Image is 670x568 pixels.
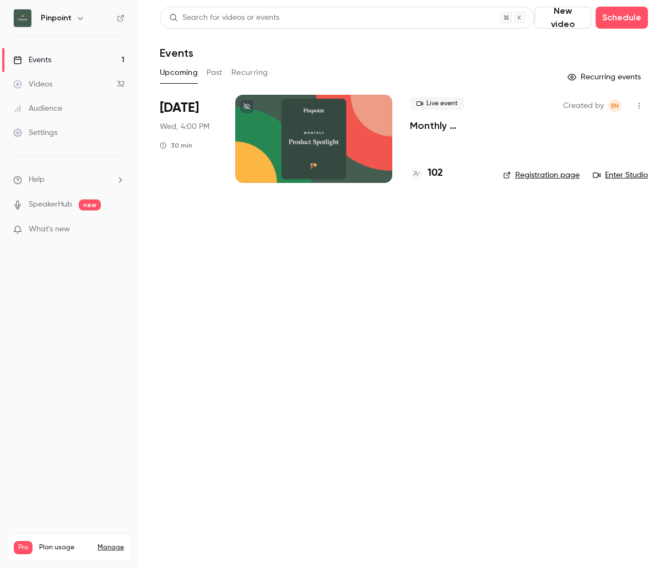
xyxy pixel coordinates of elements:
[29,174,45,186] span: Help
[79,199,101,210] span: new
[596,7,648,29] button: Schedule
[111,225,125,235] iframe: Noticeable Trigger
[428,166,443,181] h4: 102
[169,12,279,24] div: Search for videos or events
[13,55,51,66] div: Events
[160,141,192,150] div: 30 min
[13,79,52,90] div: Videos
[593,170,648,181] a: Enter Studio
[563,68,648,86] button: Recurring events
[14,541,33,554] span: Pro
[98,543,124,552] a: Manage
[41,13,72,24] h6: Pinpoint
[503,170,580,181] a: Registration page
[13,103,62,114] div: Audience
[207,64,223,82] button: Past
[160,121,209,132] span: Wed, 4:00 PM
[160,99,199,117] span: [DATE]
[410,166,443,181] a: 102
[160,95,218,183] div: Sep 17 Wed, 4:00 PM (Europe/London)
[160,64,198,82] button: Upcoming
[410,97,464,110] span: Live event
[563,99,604,112] span: Created by
[608,99,622,112] span: Emily Newton-Smith
[160,46,193,59] h1: Events
[13,127,57,138] div: Settings
[231,64,268,82] button: Recurring
[29,199,72,210] a: SpeakerHub
[410,119,485,132] a: Monthly Product Spotlight
[29,224,70,235] span: What's new
[13,174,125,186] li: help-dropdown-opener
[14,9,31,27] img: Pinpoint
[611,99,619,112] span: EN
[39,543,91,552] span: Plan usage
[534,7,591,29] button: New video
